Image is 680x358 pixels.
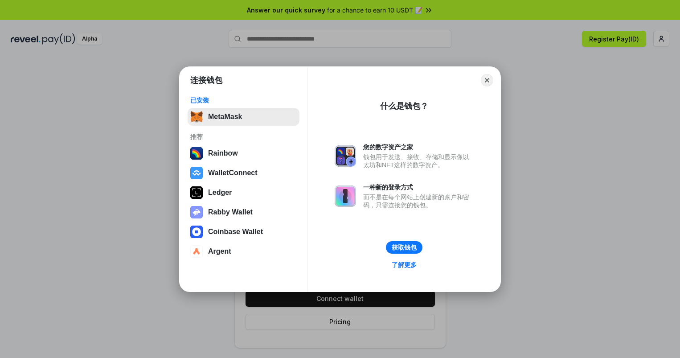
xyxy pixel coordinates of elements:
img: svg+xml,%3Csvg%20width%3D%22120%22%20height%3D%22120%22%20viewBox%3D%220%200%20120%20120%22%20fil... [190,147,203,160]
button: Ledger [188,184,299,202]
div: 一种新的登录方式 [363,183,474,191]
div: 而不是在每个网站上创建新的账户和密码，只需连接您的钱包。 [363,193,474,209]
img: svg+xml,%3Csvg%20xmlns%3D%22http%3A%2F%2Fwww.w3.org%2F2000%2Fsvg%22%20width%3D%2228%22%20height%3... [190,186,203,199]
img: svg+xml,%3Csvg%20width%3D%2228%22%20height%3D%2228%22%20viewBox%3D%220%200%2028%2028%22%20fill%3D... [190,167,203,179]
div: Ledger [208,189,232,197]
button: WalletConnect [188,164,299,182]
button: Rabby Wallet [188,203,299,221]
button: Coinbase Wallet [188,223,299,241]
div: 推荐 [190,133,297,141]
div: Coinbase Wallet [208,228,263,236]
div: WalletConnect [208,169,258,177]
div: 了解更多 [392,261,417,269]
div: MetaMask [208,113,242,121]
div: Argent [208,247,231,255]
div: 什么是钱包？ [380,101,428,111]
button: Close [481,74,493,86]
button: MetaMask [188,108,299,126]
button: Argent [188,243,299,260]
div: 钱包用于发送、接收、存储和显示像以太坊和NFT这样的数字资产。 [363,153,474,169]
div: 获取钱包 [392,243,417,251]
a: 了解更多 [386,259,422,271]
img: svg+xml,%3Csvg%20fill%3D%22none%22%20height%3D%2233%22%20viewBox%3D%220%200%2035%2033%22%20width%... [190,111,203,123]
img: svg+xml,%3Csvg%20width%3D%2228%22%20height%3D%2228%22%20viewBox%3D%220%200%2028%2028%22%20fill%3D... [190,226,203,238]
img: svg+xml,%3Csvg%20xmlns%3D%22http%3A%2F%2Fwww.w3.org%2F2000%2Fsvg%22%20fill%3D%22none%22%20viewBox... [190,206,203,218]
div: 已安装 [190,96,297,104]
div: 您的数字资产之家 [363,143,474,151]
div: Rabby Wallet [208,208,253,216]
img: svg+xml,%3Csvg%20xmlns%3D%22http%3A%2F%2Fwww.w3.org%2F2000%2Fsvg%22%20fill%3D%22none%22%20viewBox... [335,185,356,207]
h1: 连接钱包 [190,75,222,86]
div: Rainbow [208,149,238,157]
img: svg+xml,%3Csvg%20xmlns%3D%22http%3A%2F%2Fwww.w3.org%2F2000%2Fsvg%22%20fill%3D%22none%22%20viewBox... [335,145,356,167]
button: 获取钱包 [386,241,422,254]
img: svg+xml,%3Csvg%20width%3D%2228%22%20height%3D%2228%22%20viewBox%3D%220%200%2028%2028%22%20fill%3D... [190,245,203,258]
button: Rainbow [188,144,299,162]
